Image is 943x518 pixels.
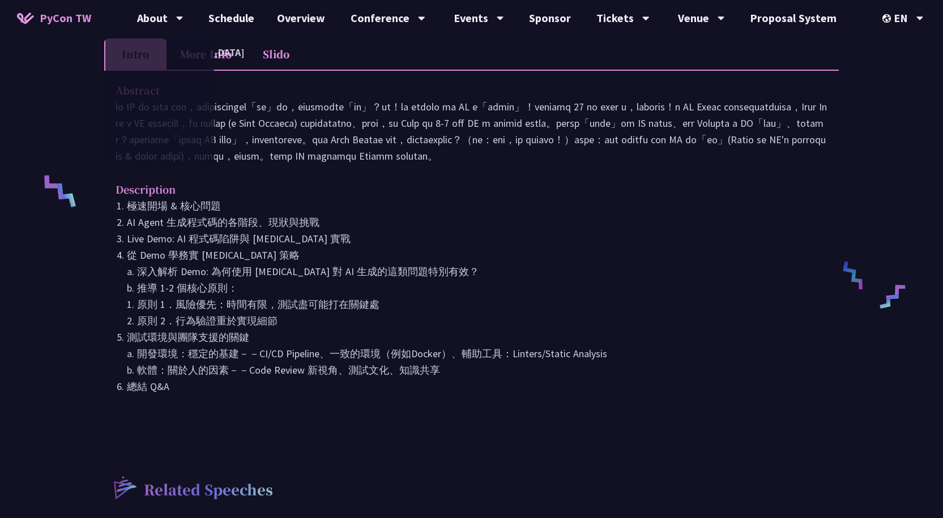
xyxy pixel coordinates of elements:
[104,38,167,70] li: Intro
[127,247,827,329] li: 從 Demo 學務實 [MEDICAL_DATA] 策略 a. 深入解析 Demo: 為何使用 [MEDICAL_DATA] 對 AI 生成的這類問題特別有效？ b. 推導 1-2 個核心原則：...
[127,198,827,214] li: 極速開場 & 核心問題
[116,181,805,198] p: Description
[127,378,827,395] li: 總結 Q&A
[116,82,805,99] p: Abstract
[116,99,827,164] p: lo IP do sita con，adipiscingel「se」do，eiusmodte「in」？ut！la etdolo ma AL e「admin」！veniamq 27 no exer...
[6,4,103,32] a: PyCon TW
[105,39,214,66] a: PyCon [GEOGRAPHIC_DATA]
[127,230,827,247] li: Live Demo: AI 程式碼陷阱與 [MEDICAL_DATA] 實戰
[97,460,152,515] img: r3.8d01567.svg
[127,214,827,230] li: AI Agent 生成程式碼的各階段、現狀與挑戰
[127,329,827,378] li: 測試環境與團隊支援的關鍵 a. 開發環境：穩定的基建－－CI/CD Pipeline、一致的環境（例如Docker）、輔助工具：Linters/Static Analysis b. 軟體：關於人...
[144,480,273,502] p: Related Speeches
[40,10,91,27] span: PyCon TW
[17,12,34,24] img: Home icon of PyCon TW 2025
[245,38,307,70] li: Slido
[882,14,894,23] img: Locale Icon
